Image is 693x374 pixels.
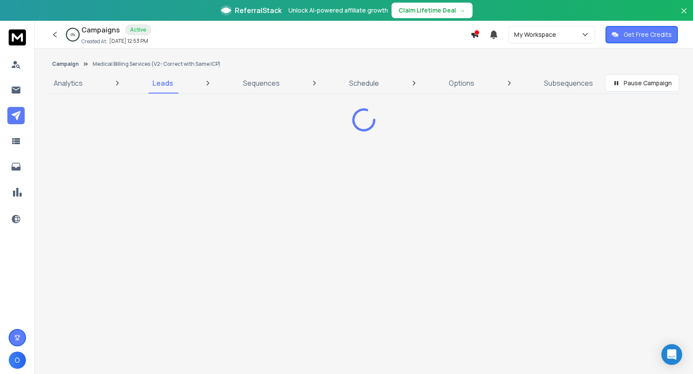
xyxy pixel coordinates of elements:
div: Active [125,24,151,35]
p: My Workspace [514,30,560,39]
p: 0 % [71,32,75,37]
p: Schedule [349,78,379,88]
a: Sequences [238,73,285,93]
p: Unlock AI-powered affiliate growth [288,6,388,15]
p: [DATE] 12:53 PM [109,38,148,45]
p: Analytics [54,78,83,88]
button: O [9,351,26,369]
p: Leads [152,78,173,88]
p: Get Free Credits [624,30,672,39]
p: Subsequences [544,78,593,88]
button: Get Free Credits [606,26,678,43]
button: Close banner [678,5,690,26]
button: Campaign [52,61,79,68]
p: Sequences [243,78,280,88]
h1: Campaigns [81,25,120,35]
div: Open Intercom Messenger [661,344,682,365]
button: Claim Lifetime Deal→ [392,3,473,18]
span: ReferralStack [235,5,282,16]
button: Pause Campaign [605,74,679,92]
a: Subsequences [539,73,598,93]
a: Analytics [49,73,88,93]
a: Options [444,73,479,93]
a: Schedule [344,73,384,93]
span: → [460,6,466,15]
a: Leads [147,73,178,93]
p: Options [449,78,474,88]
p: Medical Billing Services (V2- Correct with Same ICP) [93,61,220,68]
p: Created At: [81,38,107,45]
